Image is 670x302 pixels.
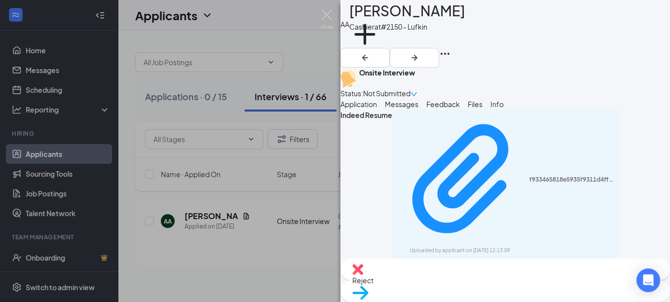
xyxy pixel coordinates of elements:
[340,19,349,30] div: AA
[349,19,380,50] svg: Plus
[439,48,451,60] svg: Ellipses
[340,100,377,109] span: Application
[398,114,529,245] svg: Paperclip
[409,52,420,64] svg: ArrowRight
[636,268,660,292] div: Open Intercom Messenger
[352,276,373,285] span: Reject
[359,68,415,77] b: Onsite Interview
[468,100,483,109] span: Files
[363,88,410,99] span: Not Submitted
[390,48,439,68] button: ArrowRight
[349,22,465,32] div: Cashier at #2150 - Lufkin
[410,91,417,98] span: down
[340,88,363,99] div: Status :
[490,100,504,109] span: Info
[410,247,558,255] div: Uploaded by applicant on [DATE] 12:13:09
[398,114,613,254] a: Paperclipf933465818e5935f9311d4ffdab70a80.pdfUploaded by applicant on [DATE] 12:13:09
[340,48,390,68] button: ArrowLeftNew
[426,100,460,109] span: Feedback
[385,100,418,109] span: Messages
[529,176,614,184] div: f933465818e5935f9311d4ffdab70a80.pdf
[349,19,380,61] button: PlusAdd a tag
[340,110,392,259] div: Indeed Resume
[359,52,371,64] svg: ArrowLeftNew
